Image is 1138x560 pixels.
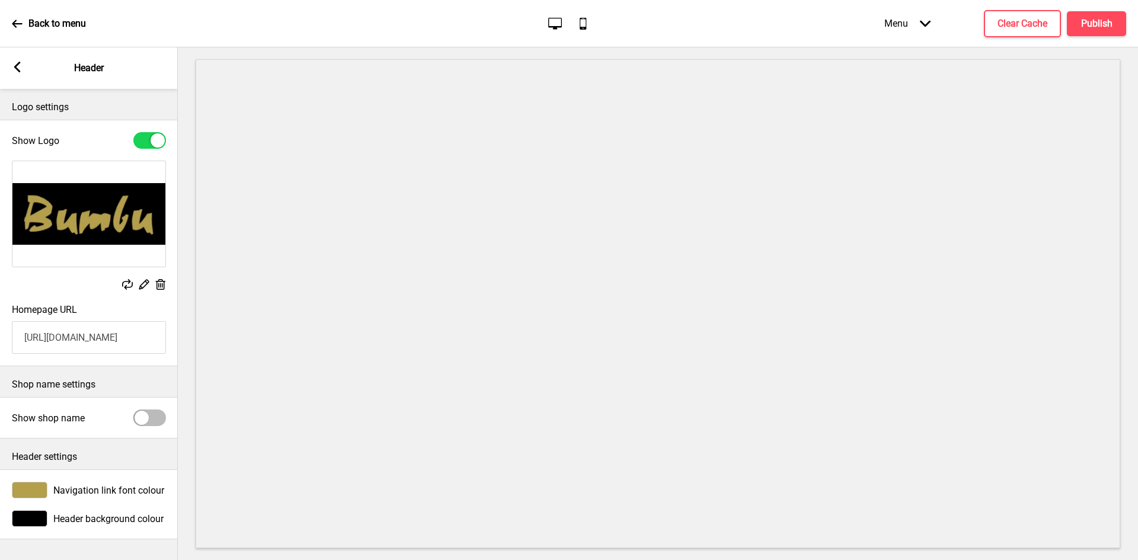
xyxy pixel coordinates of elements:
button: Publish [1067,11,1126,36]
p: Back to menu [28,17,86,30]
button: Clear Cache [984,10,1061,37]
label: Show shop name [12,412,85,424]
p: Header settings [12,450,166,463]
img: Image [12,161,165,267]
h4: Publish [1081,17,1113,30]
p: Shop name settings [12,378,166,391]
label: Show Logo [12,135,59,146]
p: Logo settings [12,101,166,114]
h4: Clear Cache [998,17,1047,30]
span: Header background colour [53,513,164,524]
span: Navigation link font colour [53,485,164,496]
p: Header [74,62,104,75]
div: Header background colour [12,510,166,527]
label: Homepage URL [12,304,77,315]
div: Navigation link font colour [12,482,166,498]
div: Menu [872,6,942,41]
a: Back to menu [12,8,86,40]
